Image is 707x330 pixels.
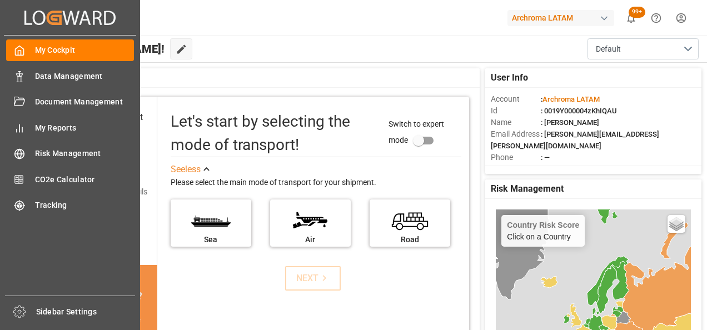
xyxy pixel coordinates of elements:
[491,163,541,175] span: Account Type
[644,6,669,31] button: Help Center
[6,65,134,87] a: Data Management
[507,10,614,26] div: Archroma LATAM
[6,117,134,138] a: My Reports
[542,95,600,103] span: Archroma LATAM
[491,117,541,128] span: Name
[276,234,345,246] div: Air
[507,7,619,28] button: Archroma LATAM
[176,234,246,246] div: Sea
[6,39,134,61] a: My Cockpit
[491,128,541,140] span: Email Address
[35,71,135,82] span: Data Management
[171,176,461,189] div: Please select the main mode of transport for your shipment.
[6,91,134,113] a: Document Management
[171,163,201,176] div: See less
[285,266,341,291] button: NEXT
[491,152,541,163] span: Phone
[375,234,445,246] div: Road
[507,221,579,241] div: Click on a Country
[596,43,621,55] span: Default
[296,272,330,285] div: NEXT
[629,7,645,18] span: 99+
[619,6,644,31] button: show 100 new notifications
[541,107,617,115] span: : 0019Y000004zKhIQAU
[507,221,579,229] h4: Country Risk Score
[541,165,569,173] span: : Shipper
[491,93,541,105] span: Account
[35,44,135,56] span: My Cockpit
[491,182,564,196] span: Risk Management
[668,215,685,233] a: Layers
[491,71,528,84] span: User Info
[35,96,135,108] span: Document Management
[541,95,600,103] span: :
[6,143,134,164] a: Risk Management
[35,148,135,159] span: Risk Management
[36,306,136,318] span: Sidebar Settings
[491,130,659,150] span: : [PERSON_NAME][EMAIL_ADDRESS][PERSON_NAME][DOMAIN_NAME]
[541,118,599,127] span: : [PERSON_NAME]
[171,110,378,157] div: Let's start by selecting the mode of transport!
[78,186,147,198] div: Add shipping details
[35,199,135,211] span: Tracking
[389,119,444,144] span: Switch to expert mode
[541,153,550,162] span: : —
[587,38,699,59] button: open menu
[491,105,541,117] span: Id
[6,168,134,190] a: CO2e Calculator
[6,194,134,216] a: Tracking
[35,122,135,134] span: My Reports
[35,174,135,186] span: CO2e Calculator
